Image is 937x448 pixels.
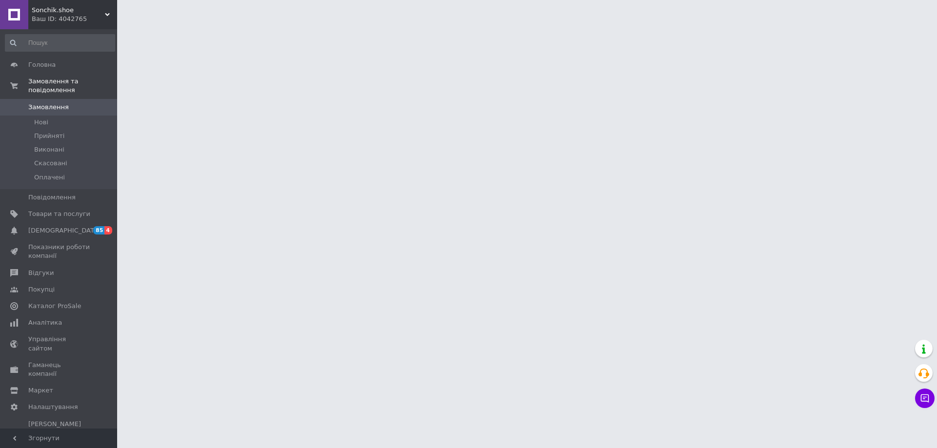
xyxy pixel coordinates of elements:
[28,226,101,235] span: [DEMOGRAPHIC_DATA]
[28,403,78,411] span: Налаштування
[34,132,64,140] span: Прийняті
[28,77,117,95] span: Замовлення та повідомлення
[28,318,62,327] span: Аналітика
[93,226,104,234] span: 85
[28,335,90,352] span: Управління сайтом
[34,173,65,182] span: Оплачені
[28,243,90,260] span: Показники роботи компанії
[28,386,53,395] span: Маркет
[104,226,112,234] span: 4
[34,145,64,154] span: Виконані
[28,269,54,277] span: Відгуки
[5,34,115,52] input: Пошук
[32,6,105,15] span: Sonchik.shoe
[28,60,56,69] span: Головна
[34,118,48,127] span: Нові
[28,193,76,202] span: Повідомлення
[34,159,67,168] span: Скасовані
[32,15,117,23] div: Ваш ID: 4042765
[28,285,55,294] span: Покупці
[28,210,90,218] span: Товари та послуги
[28,361,90,378] span: Гаманець компанії
[28,103,69,112] span: Замовлення
[28,302,81,311] span: Каталог ProSale
[915,389,935,408] button: Чат з покупцем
